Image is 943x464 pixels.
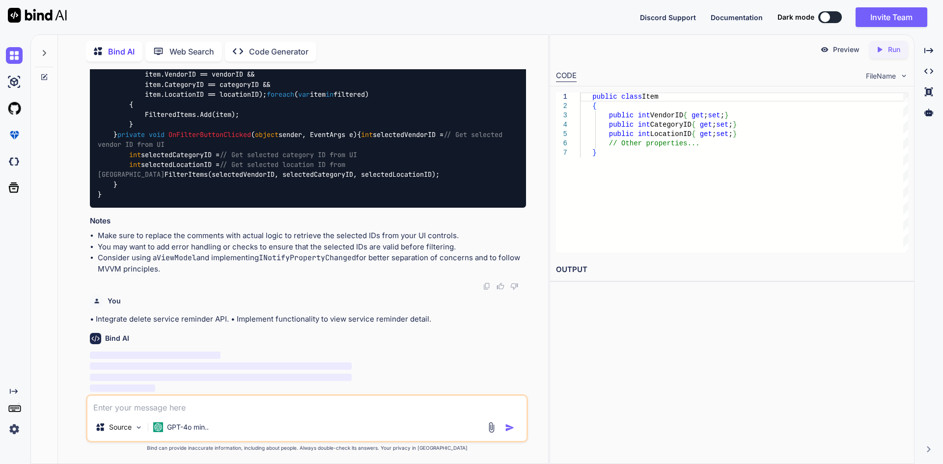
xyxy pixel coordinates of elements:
[556,70,577,82] div: CODE
[153,422,163,432] img: GPT-4o mini
[728,121,732,129] span: ;
[650,111,683,119] span: VendorID
[6,153,23,170] img: darkCloudIdeIcon
[820,45,829,54] img: preview
[640,13,696,22] span: Discord Support
[638,111,650,119] span: int
[326,90,333,99] span: in
[550,258,914,281] h2: OUTPUT
[510,282,518,290] img: dislike
[259,253,356,263] code: INotifyPropertyChanged
[708,111,720,119] span: set
[777,12,814,22] span: Dark mode
[556,120,567,130] div: 4
[98,252,526,274] li: Consider using a and implementing for better separation of concerns and to follow MVVM principles.
[556,111,567,120] div: 3
[486,422,497,433] img: attachment
[712,130,716,138] span: ;
[692,130,695,138] span: {
[255,130,353,139] span: sender, EventArgs e
[711,13,763,22] span: Documentation
[249,46,308,57] p: Code Generator
[361,130,373,139] span: int
[129,160,141,169] span: int
[117,130,145,139] span: private
[650,121,692,129] span: CategoryID
[98,230,526,242] li: Make sure to replace the comments with actual logic to retrieve the selected IDs from your UI con...
[90,362,352,370] span: ‌
[724,111,728,119] span: }
[168,130,251,139] span: OnFilterButtonClicked
[720,111,724,119] span: ;
[483,282,491,290] img: copy
[108,296,121,306] h6: You
[716,130,728,138] span: set
[6,421,23,437] img: settings
[609,130,633,138] span: public
[90,216,526,227] h3: Notes
[505,423,515,433] img: icon
[650,130,692,138] span: LocationID
[642,93,659,101] span: Item
[8,8,67,23] img: Bind AI
[621,93,642,101] span: class
[704,111,708,119] span: ;
[592,93,617,101] span: public
[267,90,294,99] span: foreach
[556,102,567,111] div: 2
[733,130,737,138] span: }
[683,111,687,119] span: {
[699,121,712,129] span: get
[90,384,155,392] span: ‌
[711,12,763,23] button: Documentation
[90,374,352,381] span: ‌
[699,130,712,138] span: get
[592,102,596,110] span: {
[105,333,129,343] h6: Bind AI
[692,121,695,129] span: {
[98,242,526,253] li: You may want to add error handling or checks to ensure that the selected IDs are valid before fil...
[888,45,900,55] p: Run
[169,46,214,57] p: Web Search
[109,422,132,432] p: Source
[90,314,526,325] p: • Integrate delete service reminder API. • Implement functionality to view service reminder detail.
[592,149,596,157] span: }
[167,422,209,432] p: GPT-4o min..
[866,71,896,81] span: FileName
[108,46,135,57] p: Bind AI
[609,139,699,147] span: // Other properties...
[90,352,221,359] span: ‌
[6,47,23,64] img: chat
[900,72,908,80] img: chevron down
[638,121,650,129] span: int
[692,111,704,119] span: get
[220,150,357,159] span: // Get selected category ID from UI
[833,45,860,55] p: Preview
[255,130,278,139] span: object
[556,139,567,148] div: 6
[129,150,141,159] span: int
[497,282,504,290] img: like
[98,160,349,179] span: // Get selected location ID from [GEOGRAPHIC_DATA]
[728,130,732,138] span: ;
[856,7,927,27] button: Invite Team
[556,92,567,102] div: 1
[556,148,567,158] div: 7
[157,253,196,263] code: ViewModel
[609,121,633,129] span: public
[712,121,716,129] span: ;
[638,130,650,138] span: int
[98,130,506,149] span: // Get selected vendor ID from UI
[716,121,728,129] span: set
[733,121,737,129] span: }
[609,111,633,119] span: public
[6,127,23,143] img: premium
[6,100,23,117] img: githubLight
[6,74,23,90] img: ai-studio
[86,444,528,452] p: Bind can provide inaccurate information, including about people. Always double-check its answers....
[135,423,143,432] img: Pick Models
[556,130,567,139] div: 5
[149,130,165,139] span: void
[117,130,357,139] span: ( )
[298,90,310,99] span: var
